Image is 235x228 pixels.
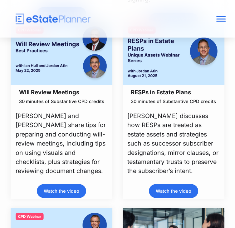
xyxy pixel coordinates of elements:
[9,13,182,24] a: home
[123,21,224,184] a: RESPs in Estate Plans30 minutes of Substantive CPD credits[PERSON_NAME] discusses how RESPs are t...
[131,98,216,105] p: 30 minutes of Substantive CPD credits
[11,21,112,184] a: Will Review Meetings30 minutes of Substantive CPD credits[PERSON_NAME] and [PERSON_NAME] share ti...
[149,184,198,198] a: Watch the video
[131,88,216,97] h3: RESPs in Estate Plans
[127,111,219,175] p: [PERSON_NAME] discusses how RESPs are treated as estate assets and strategies such as successor s...
[37,184,86,198] a: Watch the video
[16,111,108,175] p: [PERSON_NAME] and [PERSON_NAME] share tips for preparing and conducting will-review meetings, inc...
[19,88,104,97] h3: Will Review Meetings
[19,98,104,105] p: 30 minutes of Substantive CPD credits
